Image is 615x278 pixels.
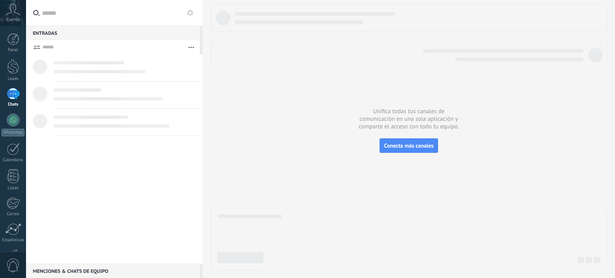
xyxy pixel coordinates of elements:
div: Chats [2,102,25,107]
span: Cuenta [6,17,20,22]
div: Listas [2,186,25,191]
button: Conecta más canales [380,138,438,153]
div: Panel [2,48,25,53]
div: Correo [2,212,25,217]
div: Leads [2,76,25,82]
div: WhatsApp [2,129,24,136]
span: Conecta más canales [384,142,433,149]
div: Estadísticas [2,238,25,243]
div: Calendario [2,158,25,163]
div: Entradas [26,26,200,40]
div: Menciones & Chats de equipo [26,264,200,278]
